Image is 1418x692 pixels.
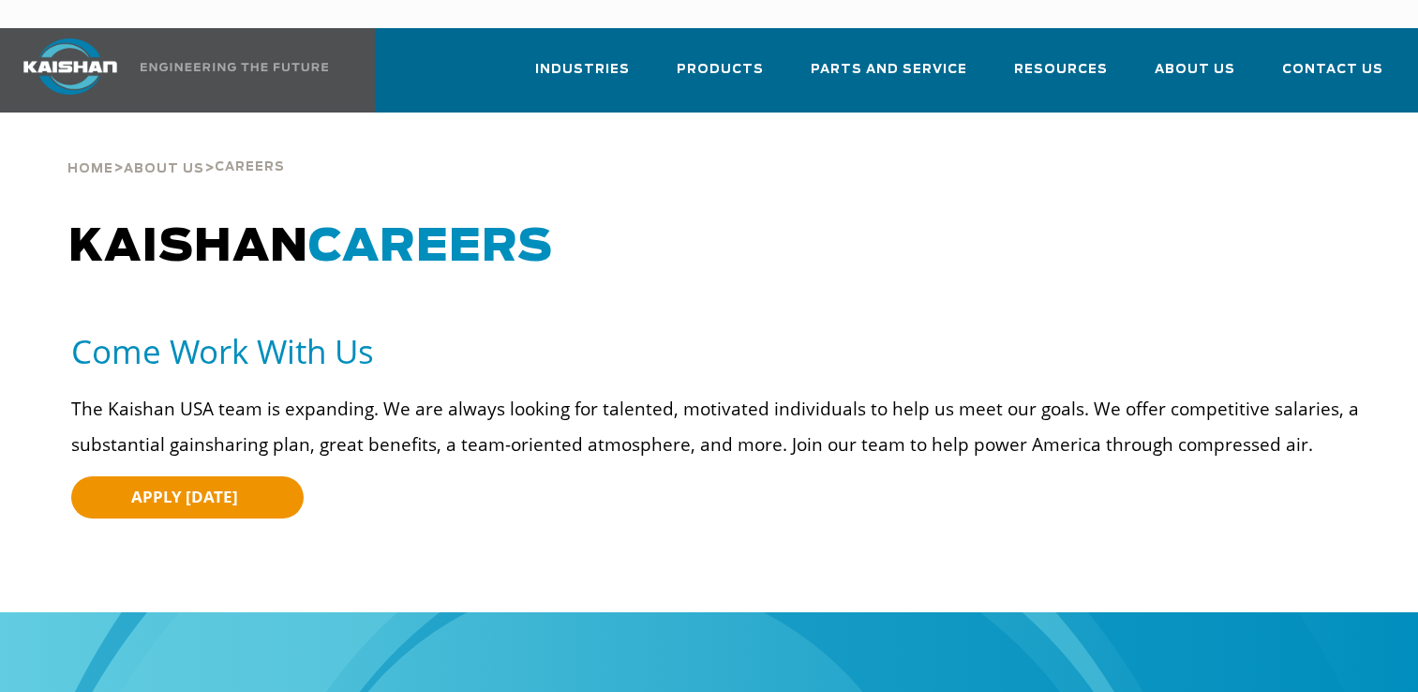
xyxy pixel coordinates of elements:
span: APPLY [DATE] [131,486,238,507]
span: Industries [535,59,630,81]
img: Engineering the future [141,63,328,71]
span: About Us [124,163,204,175]
a: Industries [535,45,630,109]
div: > > [67,113,285,184]
span: Home [67,163,113,175]
a: Products [677,45,764,109]
a: APPLY [DATE] [71,476,304,519]
span: Careers [215,161,285,173]
span: KAISHAN [68,225,553,270]
span: Products [677,59,764,81]
a: Contact Us [1282,45,1383,109]
a: Home [67,159,113,176]
span: Contact Us [1282,59,1383,81]
span: Resources [1014,59,1108,81]
a: Parts and Service [811,45,967,109]
span: CAREERS [308,225,553,270]
span: About Us [1155,59,1235,81]
a: About Us [1155,45,1235,109]
p: The Kaishan USA team is expanding. We are always looking for talented, motivated individuals to h... [71,391,1362,462]
span: Parts and Service [811,59,967,81]
a: Resources [1014,45,1108,109]
a: About Us [124,159,204,176]
h5: Come Work With Us [71,330,1362,372]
